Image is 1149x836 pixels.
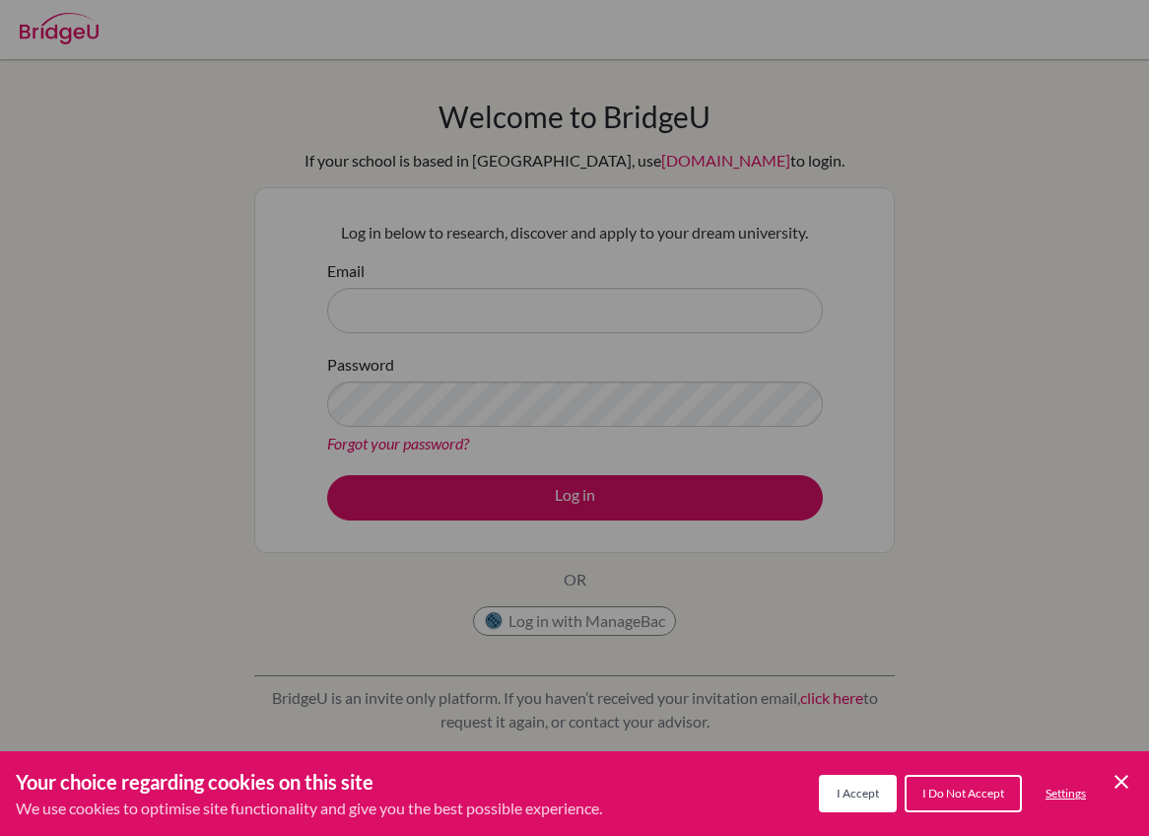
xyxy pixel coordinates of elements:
[16,767,602,797] h3: Your choice regarding cookies on this site
[1046,786,1086,801] span: Settings
[922,786,1004,801] span: I Do Not Accept
[1030,777,1102,810] button: Settings
[837,786,879,801] span: I Accept
[819,775,897,812] button: I Accept
[905,775,1022,812] button: I Do Not Accept
[16,797,602,820] p: We use cookies to optimise site functionality and give you the best possible experience.
[1110,770,1133,794] button: Save and close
